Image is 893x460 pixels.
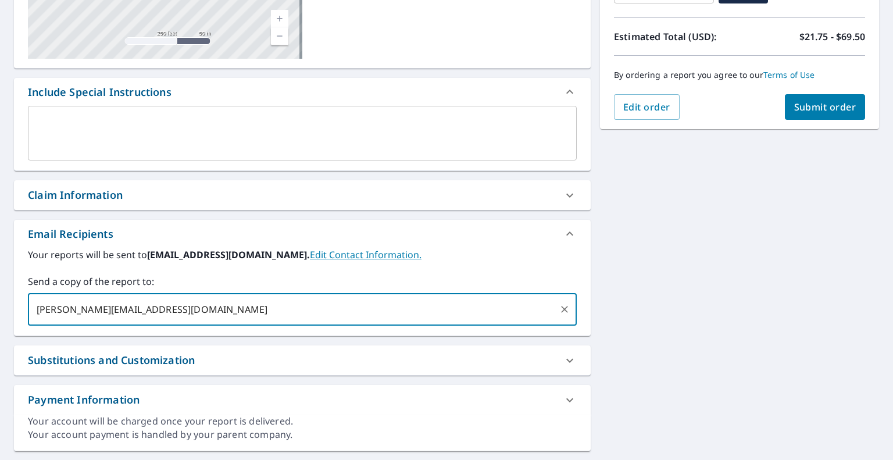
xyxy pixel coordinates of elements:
[28,187,123,203] div: Claim Information
[28,392,140,408] div: Payment Information
[28,274,577,288] label: Send a copy of the report to:
[28,84,172,100] div: Include Special Instructions
[14,180,591,210] div: Claim Information
[14,385,591,415] div: Payment Information
[28,352,195,368] div: Substitutions and Customization
[28,248,577,262] label: Your reports will be sent to
[28,428,577,441] div: Your account payment is handled by your parent company.
[799,30,865,44] p: $21.75 - $69.50
[614,30,740,44] p: Estimated Total (USD):
[614,94,680,120] button: Edit order
[147,248,310,261] b: [EMAIL_ADDRESS][DOMAIN_NAME].
[623,101,670,113] span: Edit order
[785,94,866,120] button: Submit order
[794,101,856,113] span: Submit order
[271,27,288,45] a: Current Level 17, Zoom Out
[763,69,815,80] a: Terms of Use
[14,220,591,248] div: Email Recipients
[310,248,422,261] a: EditContactInfo
[14,78,591,106] div: Include Special Instructions
[556,301,573,318] button: Clear
[28,415,577,428] div: Your account will be charged once your report is delivered.
[271,10,288,27] a: Current Level 17, Zoom In
[14,345,591,375] div: Substitutions and Customization
[614,70,865,80] p: By ordering a report you agree to our
[28,226,113,242] div: Email Recipients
